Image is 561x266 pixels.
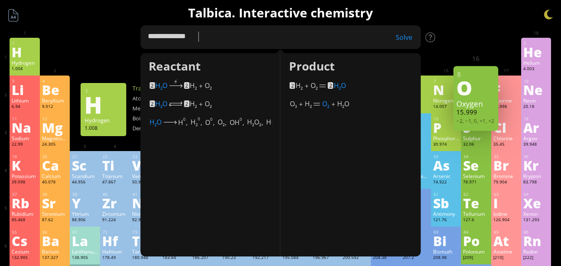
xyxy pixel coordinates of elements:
[493,173,519,179] div: Bromine
[281,59,409,73] div: Product
[434,229,459,235] div: 83
[12,135,37,142] div: Sodium
[523,97,549,104] div: Neon
[42,192,68,197] div: 38
[373,255,399,261] div: 204.38
[12,179,37,186] div: 39.098
[523,135,549,142] div: Argon
[316,86,318,91] sub: 2
[192,255,218,261] div: 186.207
[85,117,122,124] div: Hydrogen
[12,59,37,66] div: Hydrogen
[433,217,459,224] div: 121.76
[313,255,338,261] div: 196.967
[463,196,489,210] div: Te
[493,255,519,261] div: [210]
[132,234,158,247] div: Ta
[132,248,158,255] div: Tantalum
[149,117,162,127] span: H O
[154,122,157,127] sub: 2
[230,118,242,127] span: OH
[290,99,297,108] span: O
[494,154,519,159] div: 35
[463,135,489,142] div: Sulphur
[102,210,128,217] div: Zirconium
[186,118,188,127] strong: ,
[132,154,158,159] div: 23
[524,154,549,159] div: 36
[434,116,459,122] div: 15
[523,210,549,217] div: Xenon
[149,82,155,89] mark: 2
[494,229,519,235] div: 85
[42,159,68,172] div: Ca
[42,229,68,235] div: 56
[12,234,37,247] div: Cs
[493,234,519,247] div: At
[4,4,557,21] h1: Talbica. Interactive chemistry
[456,77,495,97] div: O
[493,121,519,134] div: Cl
[463,179,489,186] div: 78.971
[247,117,261,127] span: H O
[205,99,212,108] span: O
[493,135,519,142] div: Chlorine
[252,255,278,261] div: 192.217
[210,117,213,122] sup: 0
[524,116,549,122] div: 18
[72,210,98,217] div: Yttrium
[42,173,68,179] div: Calcium
[493,210,519,217] div: Iodine
[433,121,459,134] div: P
[463,234,489,247] div: Po
[132,217,158,224] div: 92.906
[132,255,158,261] div: 180.948
[493,179,519,186] div: 79.904
[85,87,122,95] div: 1
[12,66,37,73] div: 1.008
[149,78,272,91] div: +
[132,105,174,112] div: Melting point
[132,210,158,217] div: Niobium
[290,82,295,89] mark: 2
[379,33,421,42] div: Solve
[523,234,549,247] div: Rn
[132,159,158,172] div: V
[201,118,202,127] strong: ,
[12,121,37,134] div: Na
[12,142,37,148] div: 22.99
[132,84,216,92] div: Transition Metal
[42,116,68,122] div: 12
[132,229,158,235] div: 73
[12,196,37,210] div: Rb
[196,122,198,127] sub: 2
[183,117,186,122] sup: 0
[434,192,459,197] div: 51
[12,97,37,104] div: Lithium
[301,86,303,91] sub: 2
[434,78,459,84] div: 7
[290,97,413,109] div: + +
[42,104,68,110] div: 9.012
[205,118,213,127] span: O
[494,192,519,197] div: 53
[433,179,459,186] div: 74.922
[42,154,68,159] div: 20
[102,234,128,247] div: Hf
[463,173,489,179] div: Selenium
[493,159,519,172] div: Br
[72,217,98,224] div: 88.906
[102,179,128,186] div: 47.867
[305,99,312,108] span: H
[433,83,459,96] div: N
[433,210,459,217] div: Antimony
[523,255,549,261] div: [222]
[184,82,189,89] mark: 2
[493,248,519,255] div: Astatine
[337,99,349,108] span: H O
[218,117,225,127] span: O
[132,124,174,132] div: Density
[457,71,495,79] div: 8
[191,117,200,127] span: H
[523,59,549,66] div: Helium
